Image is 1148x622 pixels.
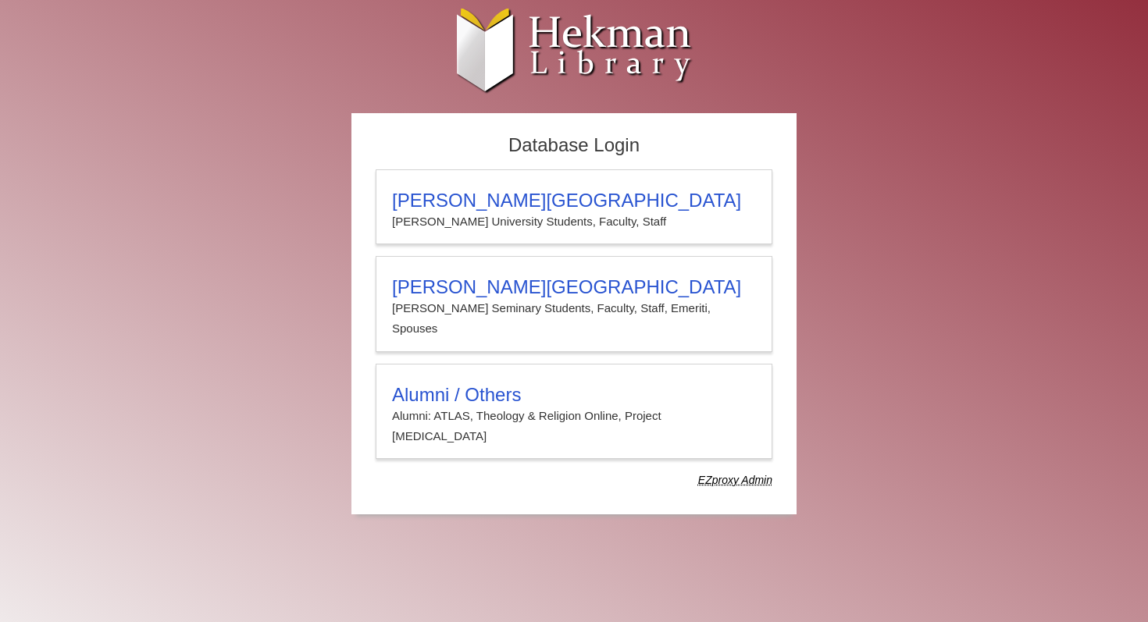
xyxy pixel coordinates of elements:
[698,474,772,486] dfn: Use Alumni login
[392,406,756,447] p: Alumni: ATLAS, Theology & Religion Online, Project [MEDICAL_DATA]
[376,256,772,352] a: [PERSON_NAME][GEOGRAPHIC_DATA][PERSON_NAME] Seminary Students, Faculty, Staff, Emeriti, Spouses
[392,276,756,298] h3: [PERSON_NAME][GEOGRAPHIC_DATA]
[392,298,756,339] p: [PERSON_NAME] Seminary Students, Faculty, Staff, Emeriti, Spouses
[368,130,780,162] h2: Database Login
[392,384,756,447] summary: Alumni / OthersAlumni: ATLAS, Theology & Religion Online, Project [MEDICAL_DATA]
[392,384,756,406] h3: Alumni / Others
[392,211,756,232] p: [PERSON_NAME] University Students, Faculty, Staff
[392,190,756,211] h3: [PERSON_NAME][GEOGRAPHIC_DATA]
[376,169,772,244] a: [PERSON_NAME][GEOGRAPHIC_DATA][PERSON_NAME] University Students, Faculty, Staff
